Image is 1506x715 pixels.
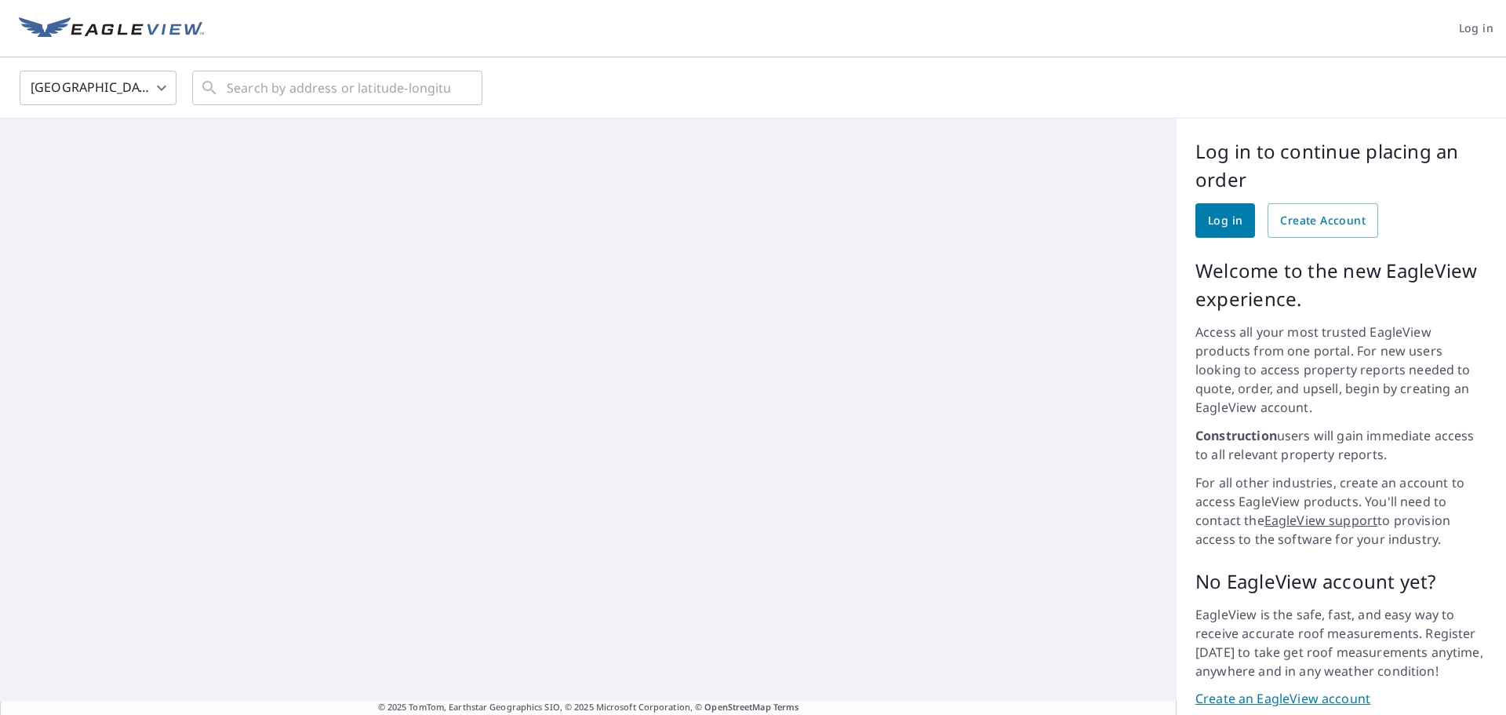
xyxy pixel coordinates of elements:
input: Search by address or latitude-longitude [227,66,450,110]
div: [GEOGRAPHIC_DATA] [20,66,176,110]
a: Create an EagleView account [1195,690,1487,708]
p: No EagleView account yet? [1195,567,1487,596]
span: Log in [1208,211,1242,231]
img: EV Logo [19,17,204,41]
a: EagleView support [1264,512,1378,529]
p: Welcome to the new EagleView experience. [1195,257,1487,313]
p: Access all your most trusted EagleView products from one portal. For new users looking to access ... [1195,323,1487,417]
a: OpenStreetMap [704,701,770,713]
a: Log in [1195,203,1255,238]
span: Create Account [1280,211,1366,231]
p: users will gain immediate access to all relevant property reports. [1195,426,1487,464]
a: Terms [773,701,799,713]
span: Log in [1459,19,1493,38]
a: Create Account [1268,203,1378,238]
strong: Construction [1195,427,1277,444]
p: EagleView is the safe, fast, and easy way to receive accurate roof measurements. Register [DATE] ... [1195,605,1487,680]
p: For all other industries, create an account to access EagleView products. You'll need to contact ... [1195,473,1487,549]
p: Log in to continue placing an order [1195,137,1487,194]
span: © 2025 TomTom, Earthstar Geographics SIO, © 2025 Microsoft Corporation, © [378,701,799,714]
